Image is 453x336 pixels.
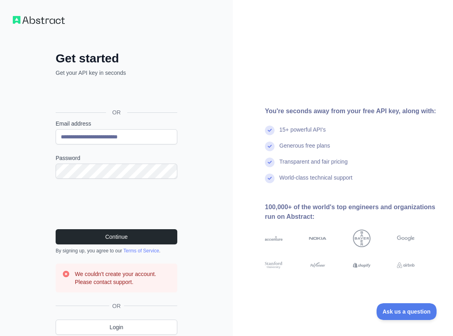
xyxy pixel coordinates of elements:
[353,261,371,270] img: shopify
[13,16,65,24] img: Workflow
[279,142,330,158] div: Generous free plans
[265,126,275,135] img: check mark
[309,261,327,270] img: payoneer
[353,230,371,247] img: bayer
[265,106,440,116] div: You're seconds away from your free API key, along with:
[123,248,159,254] a: Terms of Service
[265,158,275,167] img: check mark
[56,320,177,335] a: Login
[397,230,415,247] img: google
[56,188,177,220] iframe: reCAPTCHA
[377,303,437,320] iframe: Toggle Customer Support
[279,174,353,190] div: World-class technical support
[265,202,440,222] div: 100,000+ of the world's top engineers and organizations run on Abstract:
[279,126,326,142] div: 15+ powerful API's
[56,51,177,66] h2: Get started
[279,158,348,174] div: Transparent and fair pricing
[309,230,327,247] img: nokia
[56,248,177,254] div: By signing up, you agree to our .
[109,302,124,310] span: OR
[56,154,177,162] label: Password
[106,108,127,116] span: OR
[75,270,171,286] h3: We couldn't create your account. Please contact support.
[56,69,177,77] p: Get your API key in seconds
[56,229,177,244] button: Continue
[56,120,177,128] label: Email address
[265,261,283,270] img: stanford university
[265,142,275,151] img: check mark
[397,261,415,270] img: airbnb
[52,86,180,103] iframe: Przycisk Zaloguj się przez Google
[265,174,275,183] img: check mark
[265,230,283,247] img: accenture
